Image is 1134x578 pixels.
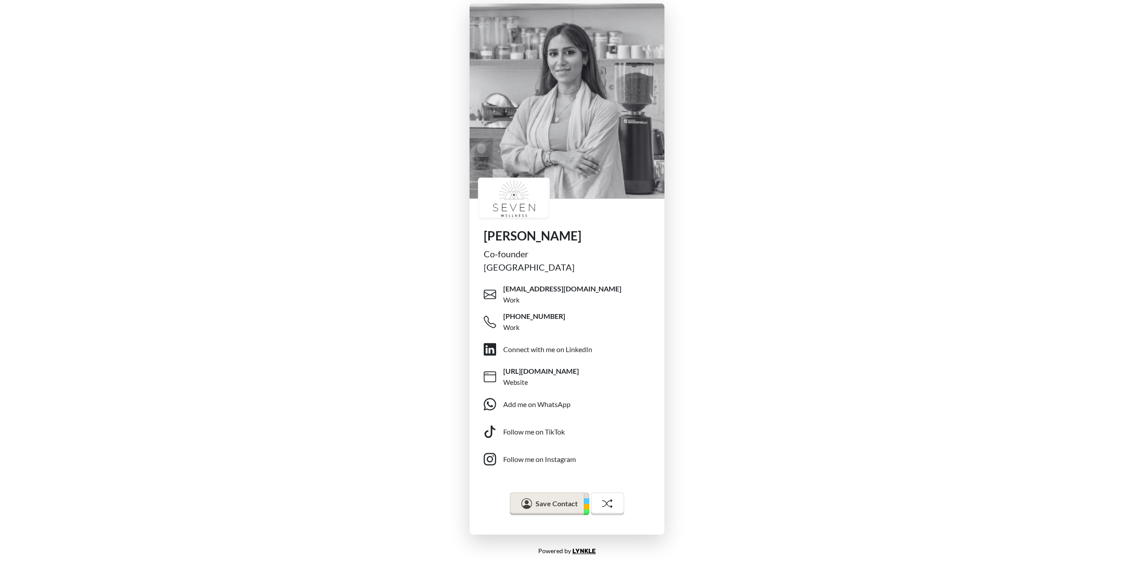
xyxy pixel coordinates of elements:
img: profile picture [470,4,664,198]
div: [GEOGRAPHIC_DATA] [484,260,650,274]
a: Lynkle [572,547,596,555]
div: Work [503,322,520,333]
a: [URL][DOMAIN_NAME]Website [484,363,657,391]
h1: [PERSON_NAME] [484,229,650,244]
div: Work [503,295,520,305]
a: Connect with me on LinkedIn [484,336,657,363]
a: Follow me on TikTok [484,418,657,446]
small: Powered by [538,547,596,555]
div: Connect with me on LinkedIn [503,344,592,355]
div: Website [503,377,528,388]
span: [EMAIL_ADDRESS][DOMAIN_NAME] [503,284,621,294]
div: Follow me on TikTok [503,427,565,437]
a: [PHONE_NUMBER]Work [484,308,657,336]
div: Add me on WhatsApp [503,399,571,410]
span: [URL][DOMAIN_NAME] [503,366,579,376]
img: logo [479,179,548,218]
span: [PHONE_NUMBER] [503,311,565,321]
button: Save Contact [510,493,589,516]
div: Follow me on Instagram [503,454,576,465]
a: Add me on WhatsApp [484,391,657,418]
a: [EMAIL_ADDRESS][DOMAIN_NAME]Work [484,281,657,308]
span: Save Contact [536,499,578,508]
a: Follow me on Instagram [484,446,657,473]
div: Co-founder [484,247,650,260]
